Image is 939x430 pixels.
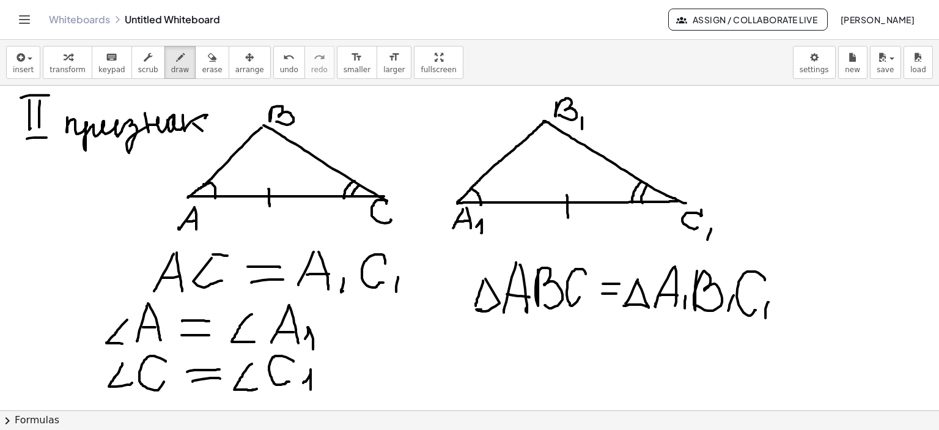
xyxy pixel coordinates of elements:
[414,46,463,79] button: fullscreen
[830,9,924,31] button: [PERSON_NAME]
[13,65,34,74] span: insert
[106,50,117,65] i: keyboard
[344,65,370,74] span: smaller
[50,65,86,74] span: transform
[49,13,110,26] a: Whiteboards
[845,65,860,74] span: new
[877,65,894,74] span: save
[195,46,229,79] button: erase
[383,65,405,74] span: larger
[388,50,400,65] i: format_size
[43,46,92,79] button: transform
[351,50,363,65] i: format_size
[304,46,334,79] button: redoredo
[668,9,828,31] button: Assign / Collaborate Live
[15,10,34,29] button: Toggle navigation
[6,46,40,79] button: insert
[98,65,125,74] span: keypad
[337,46,377,79] button: format_sizesmaller
[92,46,132,79] button: keyboardkeypad
[870,46,901,79] button: save
[235,65,264,74] span: arrange
[840,14,915,25] span: [PERSON_NAME]
[838,46,867,79] button: new
[171,65,190,74] span: draw
[311,65,328,74] span: redo
[273,46,305,79] button: undoundo
[229,46,271,79] button: arrange
[138,65,158,74] span: scrub
[280,65,298,74] span: undo
[793,46,836,79] button: settings
[164,46,196,79] button: draw
[314,50,325,65] i: redo
[910,65,926,74] span: load
[283,50,295,65] i: undo
[679,14,817,25] span: Assign / Collaborate Live
[202,65,222,74] span: erase
[377,46,411,79] button: format_sizelarger
[904,46,933,79] button: load
[131,46,165,79] button: scrub
[421,65,456,74] span: fullscreen
[800,65,829,74] span: settings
